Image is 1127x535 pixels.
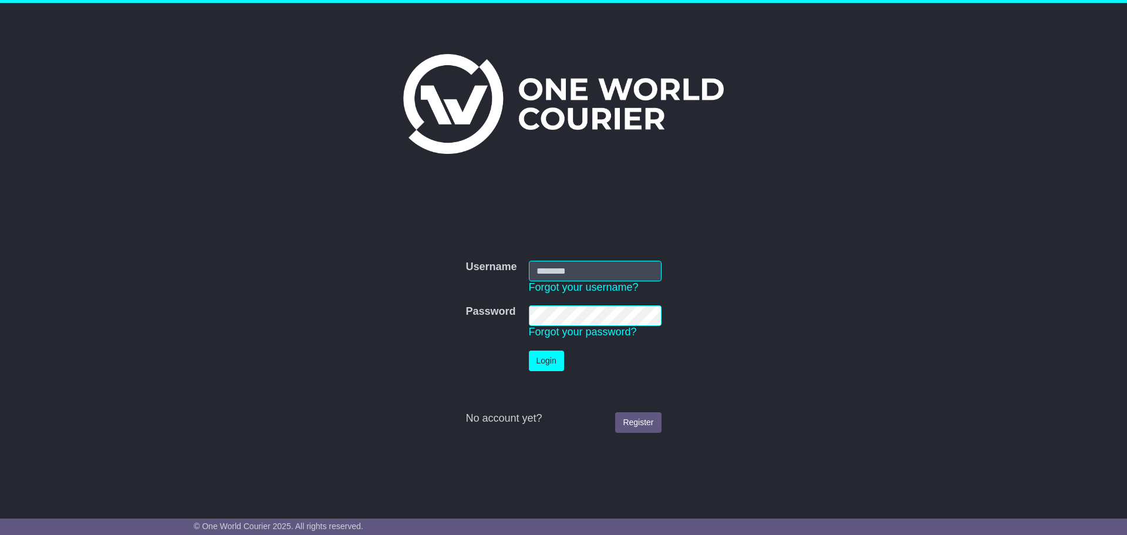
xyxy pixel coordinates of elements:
a: Register [615,412,661,433]
a: Forgot your password? [529,326,637,338]
button: Login [529,351,564,371]
div: No account yet? [465,412,661,425]
img: One World [403,54,724,154]
span: © One World Courier 2025. All rights reserved. [194,521,363,531]
label: Username [465,261,517,274]
a: Forgot your username? [529,281,639,293]
label: Password [465,305,515,318]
